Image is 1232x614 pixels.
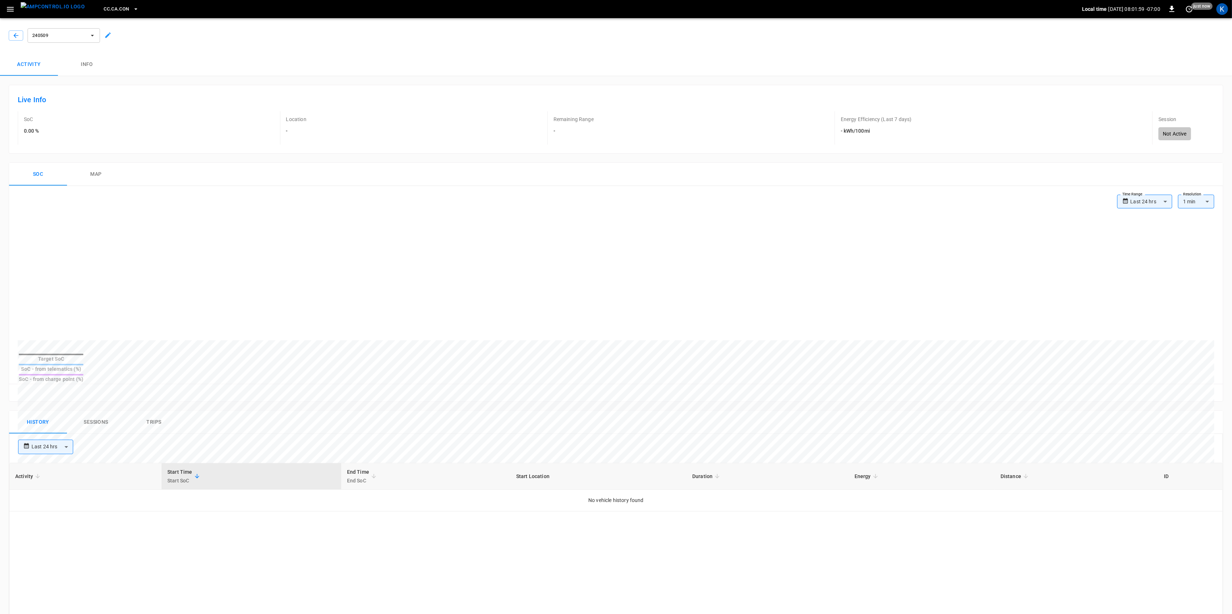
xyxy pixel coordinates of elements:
button: Info [58,53,116,76]
h6: 0.00 % [24,127,39,135]
p: Not Active [1163,130,1187,137]
label: Time Range [1122,191,1143,197]
div: Last 24 hrs [32,440,73,454]
button: Soc [9,163,67,186]
button: map [67,163,125,186]
button: set refresh interval [1183,3,1195,15]
span: 240509 [32,32,86,40]
span: Duration [692,472,722,481]
button: CC.CA.CON [101,2,141,16]
p: Session [1158,116,1176,123]
h6: - [286,127,288,135]
h6: Live Info [18,94,1214,105]
th: Start Location [510,463,686,490]
img: ampcontrol.io logo [21,2,85,11]
button: Sessions [67,411,125,434]
td: No vehicle history found [9,490,1223,511]
button: 240509 [28,28,100,43]
span: Energy [855,472,880,481]
h6: - [554,127,594,135]
div: Start Time [167,468,192,485]
p: [DATE] 08:01:59 -07:00 [1108,5,1160,13]
p: Energy Efficiency (Last 7 days) [841,116,912,123]
p: SoC [24,116,33,123]
div: End Time [347,468,369,485]
div: profile-icon [1216,3,1228,15]
span: just now [1191,3,1213,10]
button: History [9,411,67,434]
span: End TimeEnd SoC [347,468,379,485]
span: Activity [15,472,42,481]
span: CC.CA.CON [104,5,129,13]
th: ID [1158,463,1223,490]
p: Local time [1082,5,1107,13]
p: Remaining Range [554,116,594,123]
p: End SoC [347,476,369,485]
p: Location [286,116,306,123]
p: Start SoC [167,476,192,485]
div: 1 min [1178,195,1214,208]
button: Trips [125,411,183,434]
span: Distance [1001,472,1031,481]
h6: - kWh/100mi [841,127,912,135]
div: Last 24 hrs [1131,195,1172,208]
span: Start TimeStart SoC [167,468,202,485]
label: Resolution [1183,191,1201,197]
